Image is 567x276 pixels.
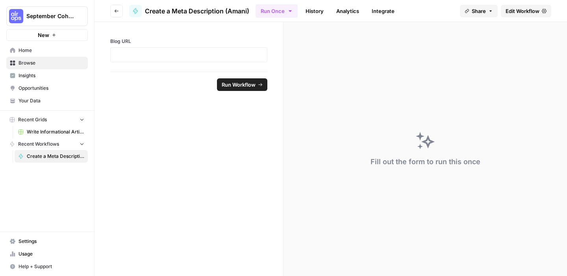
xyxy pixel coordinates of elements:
[19,97,84,104] span: Your Data
[6,94,88,107] a: Your Data
[6,69,88,82] a: Insights
[256,4,298,18] button: Run Once
[18,116,47,123] span: Recent Grids
[145,6,249,16] span: Create a Meta Description (Amani)
[19,59,84,67] span: Browse
[332,5,364,17] a: Analytics
[19,238,84,245] span: Settings
[6,6,88,26] button: Workspace: September Cohort
[371,156,480,167] div: Fill out the form to run this once
[506,7,539,15] span: Edit Workflow
[110,38,267,45] label: Blog URL
[217,78,267,91] button: Run Workflow
[6,114,88,126] button: Recent Grids
[9,9,23,23] img: September Cohort Logo
[129,5,249,17] a: Create a Meta Description (Amani)
[301,5,328,17] a: History
[19,85,84,92] span: Opportunities
[19,263,84,270] span: Help + Support
[27,153,84,160] span: Create a Meta Description (Amani)
[367,5,399,17] a: Integrate
[26,12,74,20] span: September Cohort
[6,248,88,260] a: Usage
[19,47,84,54] span: Home
[6,57,88,69] a: Browse
[6,138,88,150] button: Recent Workflows
[27,128,84,135] span: Write Informational Article
[19,72,84,79] span: Insights
[501,5,551,17] a: Edit Workflow
[6,44,88,57] a: Home
[18,141,59,148] span: Recent Workflows
[460,5,498,17] button: Share
[38,31,49,39] span: New
[222,81,256,89] span: Run Workflow
[6,29,88,41] button: New
[472,7,486,15] span: Share
[15,150,88,163] a: Create a Meta Description (Amani)
[19,250,84,257] span: Usage
[6,235,88,248] a: Settings
[15,126,88,138] a: Write Informational Article
[6,260,88,273] button: Help + Support
[6,82,88,94] a: Opportunities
